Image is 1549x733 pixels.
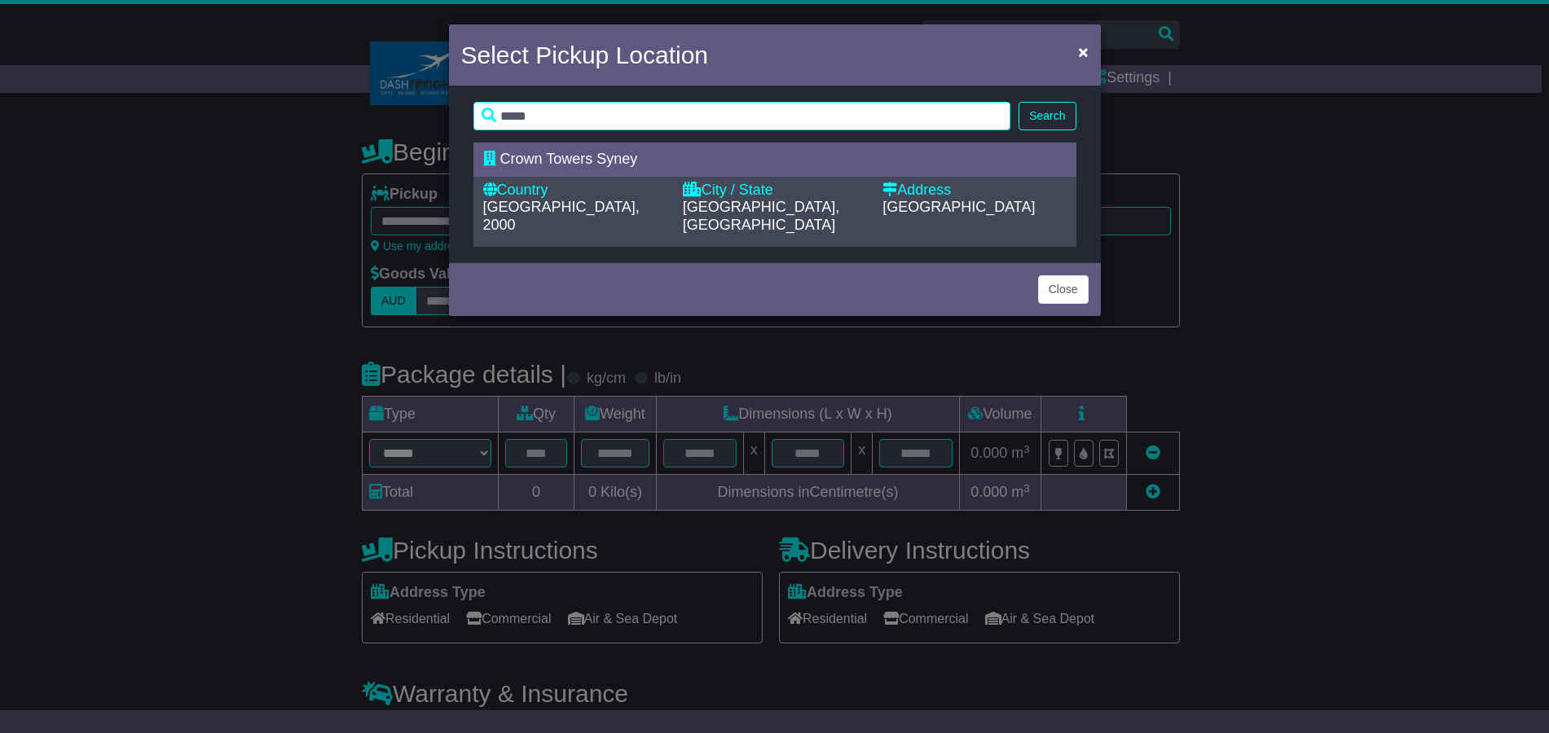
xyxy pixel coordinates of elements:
span: Crown Towers Syney [500,151,638,167]
span: [GEOGRAPHIC_DATA] [882,199,1035,215]
button: Close [1070,35,1096,68]
span: [GEOGRAPHIC_DATA], [GEOGRAPHIC_DATA] [683,199,839,233]
span: [GEOGRAPHIC_DATA], 2000 [483,199,640,233]
h4: Select Pickup Location [461,37,709,73]
button: Search [1019,102,1076,130]
div: City / State [683,182,866,200]
span: × [1078,42,1088,61]
button: Close [1038,275,1089,304]
div: Country [483,182,667,200]
div: Address [882,182,1066,200]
